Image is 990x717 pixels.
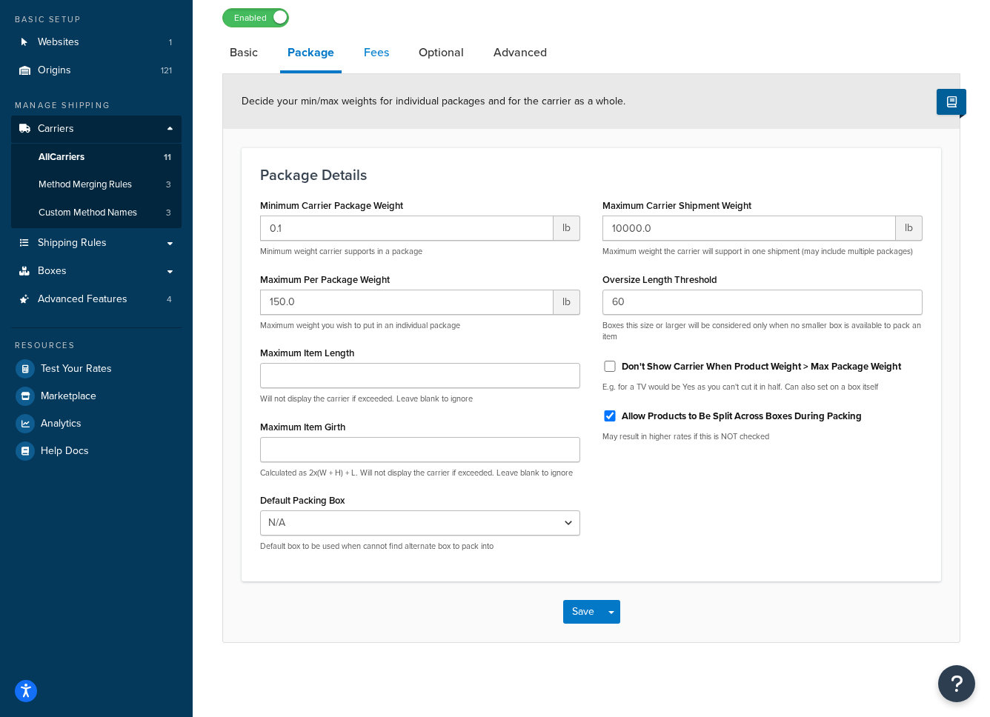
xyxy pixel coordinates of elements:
[41,445,89,458] span: Help Docs
[486,35,554,70] a: Advanced
[11,286,182,313] li: Advanced Features
[39,151,84,164] span: All Carriers
[38,64,71,77] span: Origins
[260,200,403,211] label: Minimum Carrier Package Weight
[11,199,182,227] a: Custom Method Names3
[937,89,966,115] button: Show Help Docs
[260,246,580,257] p: Minimum weight carrier supports in a package
[602,320,923,343] p: Boxes this size or larger will be considered only when no smaller box is available to pack an item
[563,600,603,624] button: Save
[41,390,96,403] span: Marketplace
[164,151,171,164] span: 11
[11,116,182,228] li: Carriers
[622,360,901,373] label: Don't Show Carrier When Product Weight > Max Package Weight
[11,171,182,199] li: Method Merging Rules
[11,29,182,56] li: Websites
[260,467,580,478] p: Calculated as 2x(W + H) + L. Will not display the carrier if exceeded. Leave blank to ignore
[938,665,975,702] button: Open Resource Center
[260,274,390,285] label: Maximum Per Package Weight
[602,246,923,257] p: Maximum weight the carrier will support in one shipment (may include multiple packages)
[280,35,342,73] a: Package
[38,293,127,306] span: Advanced Features
[41,363,112,376] span: Test Your Rates
[602,431,923,442] p: May result in higher rates if this is NOT checked
[166,179,171,191] span: 3
[242,93,625,109] span: Decide your min/max weights for individual packages and for the carrier as a whole.
[38,123,74,136] span: Carriers
[11,57,182,84] a: Origins121
[11,99,182,112] div: Manage Shipping
[260,393,580,404] p: Will not display the carrier if exceeded. Leave blank to ignore
[11,13,182,26] div: Basic Setup
[38,265,67,278] span: Boxes
[161,64,172,77] span: 121
[41,418,82,430] span: Analytics
[622,410,862,423] label: Allow Products to Be Split Across Boxes During Packing
[11,144,182,171] a: AllCarriers11
[11,116,182,143] a: Carriers
[896,216,923,241] span: lb
[11,29,182,56] a: Websites1
[602,200,751,211] label: Maximum Carrier Shipment Weight
[38,237,107,250] span: Shipping Rules
[38,36,79,49] span: Websites
[11,383,182,410] a: Marketplace
[260,167,923,183] h3: Package Details
[11,230,182,257] a: Shipping Rules
[260,347,354,358] label: Maximum Item Length
[11,171,182,199] a: Method Merging Rules3
[554,216,580,241] span: lb
[166,207,171,219] span: 3
[11,57,182,84] li: Origins
[260,495,345,506] label: Default Packing Box
[11,286,182,313] a: Advanced Features4
[11,410,182,437] a: Analytics
[222,35,265,70] a: Basic
[167,293,172,306] span: 4
[11,258,182,285] a: Boxes
[11,356,182,382] a: Test Your Rates
[411,35,471,70] a: Optional
[39,179,132,191] span: Method Merging Rules
[602,274,717,285] label: Oversize Length Threshold
[11,438,182,464] a: Help Docs
[39,207,137,219] span: Custom Method Names
[223,9,288,27] label: Enabled
[169,36,172,49] span: 1
[602,381,923,393] p: E.g. for a TV would be Yes as you can't cut it in half. Can also set on a box itself
[554,290,580,315] span: lb
[260,421,345,433] label: Maximum Item Girth
[11,199,182,227] li: Custom Method Names
[260,541,580,552] p: Default box to be used when cannot find alternate box to pack into
[11,339,182,352] div: Resources
[356,35,396,70] a: Fees
[260,320,580,331] p: Maximum weight you wish to put in an individual package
